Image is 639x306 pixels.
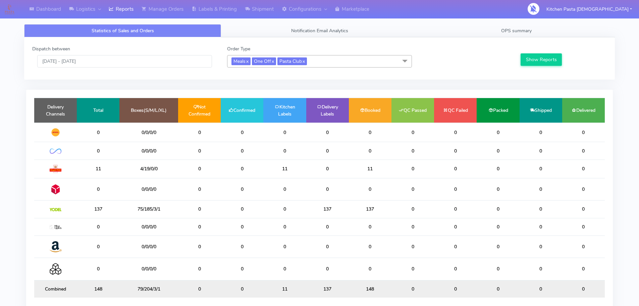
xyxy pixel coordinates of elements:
td: Combined [34,280,77,298]
td: 0 [178,280,221,298]
td: Booked [349,98,391,123]
td: 0 [77,142,119,160]
td: 11 [349,160,391,178]
td: 148 [349,280,391,298]
td: 0 [562,123,605,142]
button: Kitchen Pasta [DEMOGRAPHIC_DATA] [541,2,637,16]
td: 0 [434,218,477,235]
td: 0 [263,178,306,200]
td: 11 [263,160,306,178]
td: 0/0/0/0 [119,235,178,258]
td: 0 [391,123,434,142]
td: 0 [221,178,263,200]
td: 0 [477,142,519,160]
td: 11 [77,160,119,178]
td: 137 [349,201,391,218]
td: 0 [306,123,349,142]
td: 0 [349,178,391,200]
td: 137 [306,280,349,298]
td: 0 [520,235,562,258]
td: 0 [434,178,477,200]
td: 137 [306,201,349,218]
td: 0 [391,235,434,258]
td: 0 [178,201,221,218]
td: 0 [477,201,519,218]
td: 0/0/0/0 [119,178,178,200]
td: 0 [434,235,477,258]
td: Kitchen Labels [263,98,306,123]
td: 0 [562,160,605,178]
td: 0/0/0/0 [119,258,178,280]
td: 0 [391,201,434,218]
a: x [246,57,249,64]
td: 0 [221,123,263,142]
td: 0 [221,160,263,178]
td: 0 [520,218,562,235]
td: Delivery Labels [306,98,349,123]
span: One Off [252,57,276,65]
td: 0 [263,201,306,218]
a: x [271,57,274,64]
td: 0 [434,142,477,160]
td: 0/0/0/0 [119,218,178,235]
td: QC Passed [391,98,434,123]
td: 0 [391,258,434,280]
td: 0 [520,280,562,298]
td: 0 [520,201,562,218]
td: 0 [77,258,119,280]
td: 0 [221,280,263,298]
td: 0 [349,123,391,142]
td: Not Confirmed [178,98,221,123]
img: Royal Mail [50,165,61,173]
td: Delivered [562,98,605,123]
td: 137 [77,201,119,218]
a: x [302,57,305,64]
td: Delivery Channels [34,98,77,123]
img: Collection [50,263,61,275]
td: 0 [263,123,306,142]
td: 0 [520,160,562,178]
td: 0 [178,258,221,280]
td: 0 [391,178,434,200]
td: 0 [221,258,263,280]
label: Dispatch between [32,45,70,52]
td: 0 [391,160,434,178]
td: 0 [562,280,605,298]
img: DPD [50,183,61,195]
td: 0 [434,201,477,218]
td: 0 [349,218,391,235]
td: 0 [562,142,605,160]
td: 0 [562,258,605,280]
td: 0 [77,218,119,235]
td: 0 [306,178,349,200]
img: MaxOptra [50,225,61,230]
td: 0 [391,218,434,235]
img: OnFleet [50,148,61,154]
span: Pasta Club [277,57,307,65]
td: 75/185/3/1 [119,201,178,218]
td: 0 [263,142,306,160]
td: 0 [349,235,391,258]
td: 0 [562,218,605,235]
td: 0 [349,258,391,280]
td: 0 [477,258,519,280]
td: Shipped [520,98,562,123]
td: 11 [263,280,306,298]
label: Order Type [227,45,250,52]
td: 0 [306,235,349,258]
td: 0 [477,123,519,142]
td: 0 [477,178,519,200]
td: QC Failed [434,98,477,123]
td: 0 [77,235,119,258]
span: Meals [231,57,251,65]
td: 0 [306,218,349,235]
td: 148 [77,280,119,298]
td: 0 [520,123,562,142]
td: 0 [520,258,562,280]
td: 0 [562,235,605,258]
td: 0 [306,258,349,280]
span: Notification Email Analytics [291,28,348,34]
td: Boxes(S/M/L/XL) [119,98,178,123]
span: OPS summary [501,28,532,34]
img: Amazon [50,241,61,253]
